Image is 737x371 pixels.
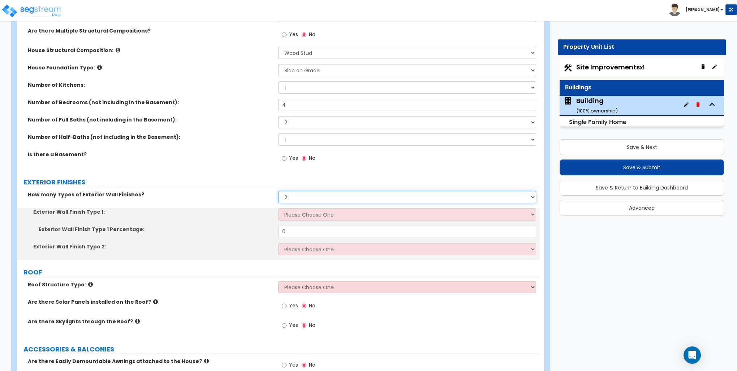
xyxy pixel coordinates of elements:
[309,302,315,309] span: No
[309,31,315,38] span: No
[289,31,298,38] span: Yes
[289,302,298,309] span: Yes
[33,243,273,250] label: Exterior Wall Finish Type 2:
[289,361,298,368] span: Yes
[576,107,618,114] small: ( 100 % ownership)
[282,154,286,162] input: Yes
[1,4,63,18] img: logo_pro_r.png
[576,96,618,115] div: Building
[23,268,540,277] label: ROOF
[560,139,724,155] button: Save & Next
[153,299,158,304] i: click for more info!
[33,208,273,216] label: Exterior Wall Finish Type 1:
[282,361,286,369] input: Yes
[302,31,306,39] input: No
[28,191,273,198] label: How many Types of Exterior Wall Finishes?
[116,47,120,53] i: click for more info!
[302,361,306,369] input: No
[28,281,273,288] label: Roof Structure Type:
[28,133,273,141] label: Number of Half-Baths (not including in the Basement):
[28,116,273,123] label: Number of Full Baths (not including in the Basement):
[28,318,273,325] label: Are there Skylights through the Roof?
[97,65,102,70] i: click for more info!
[39,226,273,233] label: Exterior Wall Finish Type 1 Percentage:
[28,99,273,106] label: Number of Bedrooms (not including in the Basement):
[88,282,93,287] i: click for more info!
[28,81,273,89] label: Number of Kitchens:
[560,159,724,175] button: Save & Submit
[309,321,315,329] span: No
[28,298,273,306] label: Are there Solar Panels installed on the Roof?
[563,43,720,51] div: Property Unit List
[28,358,273,365] label: Are there Easily Demountable Awnings attached to the House?
[563,63,573,73] img: Construction.png
[686,7,720,12] b: [PERSON_NAME]
[565,84,719,92] div: Buildings
[28,27,273,34] label: Are there Multiple Structural Compositions?
[560,180,724,196] button: Save & Return to Building Dashboard
[640,64,645,71] small: x1
[302,302,306,310] input: No
[289,154,298,162] span: Yes
[289,321,298,329] span: Yes
[563,96,618,115] span: Building
[28,64,273,71] label: House Foundation Type:
[28,47,273,54] label: House Structural Composition:
[569,118,626,126] small: Single Family Home
[282,31,286,39] input: Yes
[302,321,306,329] input: No
[135,319,140,324] i: click for more info!
[576,63,645,72] span: Site Improvements
[302,154,306,162] input: No
[684,346,701,364] div: Open Intercom Messenger
[28,151,273,158] label: Is there a Basement?
[23,345,540,354] label: ACCESSORIES & BALCONIES
[282,302,286,310] input: Yes
[23,178,540,187] label: EXTERIOR FINISHES
[204,358,209,364] i: click for more info!
[309,154,315,162] span: No
[563,96,573,106] img: building.svg
[668,4,681,16] img: avatar.png
[560,200,724,216] button: Advanced
[309,361,315,368] span: No
[282,321,286,329] input: Yes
